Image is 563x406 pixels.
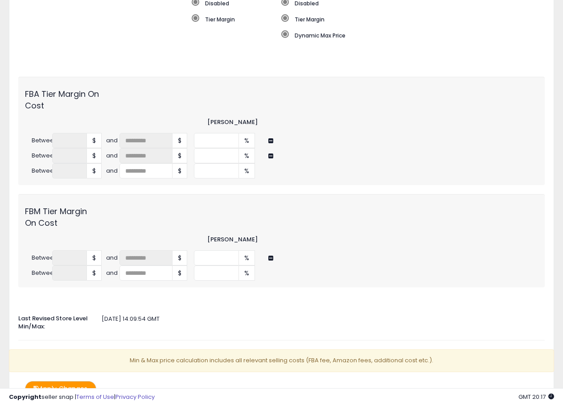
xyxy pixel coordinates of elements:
[106,167,119,175] span: and
[106,269,119,278] span: and
[18,201,106,228] label: FBM Tier Margin On Cost
[87,265,102,281] span: $
[9,393,41,401] strong: Copyright
[12,315,551,323] div: [DATE] 14:09:54 GMT
[76,393,114,401] a: Terms of Use
[239,265,255,281] span: %
[173,250,187,265] span: $
[239,133,255,148] span: %
[12,311,102,331] label: Last Revised Store Level Min/Max:
[106,137,119,145] span: and
[25,381,96,397] button: Apply Changes
[87,133,102,148] span: $
[239,148,255,163] span: %
[207,118,256,127] label: [PERSON_NAME]
[25,269,52,278] span: Between
[518,393,554,401] span: 2025-08-11 20:17 GMT
[25,137,52,145] span: Between
[207,236,256,244] label: [PERSON_NAME]
[25,254,52,262] span: Between
[173,163,187,178] span: $
[281,30,461,39] label: Dynamic Max Price
[106,254,119,262] span: and
[192,14,282,23] label: Tier Margin
[18,83,106,111] label: FBA Tier Margin On Cost
[25,152,52,160] span: Between
[173,265,187,281] span: $
[87,148,102,163] span: $
[115,393,155,401] a: Privacy Policy
[281,14,461,23] label: Tier Margin
[87,163,102,178] span: $
[173,133,187,148] span: $
[106,152,119,160] span: and
[25,167,52,175] span: Between
[87,250,102,265] span: $
[239,250,255,265] span: %
[239,163,255,178] span: %
[9,393,155,402] div: seller snap | |
[9,349,554,372] p: Min & Max price calculation includes all relevant selling costs (FBA fee, Amazon fees, additional...
[173,148,187,163] span: $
